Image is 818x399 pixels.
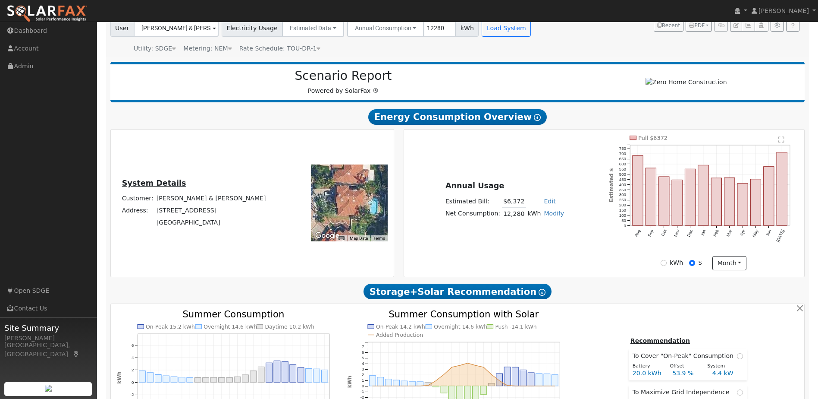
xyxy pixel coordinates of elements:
[119,69,567,83] h2: Scenario Report
[179,377,185,383] rect: onclick=""
[739,228,746,237] text: Apr
[496,374,503,386] rect: onclick=""
[306,369,312,383] rect: onclick=""
[110,19,134,37] span: User
[619,161,626,166] text: 600
[619,213,626,218] text: 100
[630,337,690,344] u: Recommendation
[758,7,809,14] span: [PERSON_NAME]
[528,373,535,386] rect: onclick=""
[512,367,519,386] rect: onclick=""
[708,369,747,378] div: 4.4 kW
[495,324,537,330] text: Push -14.1 kWh
[120,205,155,217] td: Address:
[360,389,364,394] text: -1
[633,351,737,361] span: To Cover "On-Peak" Consumption
[638,135,668,141] text: Pull $6372
[239,45,321,52] span: Alias: None
[619,182,626,187] text: 400
[395,385,397,387] circle: onclick=""
[523,385,524,387] circle: onclick=""
[507,385,508,386] circle: onclick=""
[526,208,542,220] td: kWh
[786,19,799,32] a: Help Link
[628,369,668,378] div: 20.0 kWh
[775,229,785,243] text: [DATE]
[539,289,545,296] i: Show Help
[514,385,516,387] circle: onclick=""
[282,361,288,382] rect: onclick=""
[482,19,531,37] button: Load System
[665,363,703,370] div: Offset
[130,393,134,397] text: -2
[155,217,267,229] td: [GEOGRAPHIC_DATA]
[265,324,315,330] text: Daytime 10.2 kWh
[116,372,122,384] text: kWh
[409,381,415,386] rect: onclick=""
[218,378,225,383] rect: onclick=""
[132,343,134,348] text: 6
[475,365,476,367] circle: onclick=""
[498,380,500,382] circle: onclick=""
[433,386,439,387] rect: onclick=""
[425,383,431,386] rect: onclick=""
[764,167,774,226] rect: onclick=""
[146,324,195,330] text: On-Peak 15.2 kWh
[628,363,665,370] div: Battery
[45,385,52,392] img: retrieve
[362,384,364,389] text: 0
[480,386,487,395] rect: onclick=""
[419,385,421,387] circle: onclick=""
[122,179,186,187] u: System Details
[4,322,92,334] span: Site Summary
[619,198,626,203] text: 250
[647,229,655,238] text: Sep
[204,324,257,330] text: Overnight 14.6 kWh
[698,165,708,225] rect: onclick=""
[120,193,155,205] td: Customer:
[313,230,342,241] img: Google
[222,19,282,37] span: Electricity Usage
[139,371,145,383] rect: onclick=""
[755,19,768,32] button: Login As
[372,385,373,387] circle: onclick=""
[633,155,643,225] rect: onclick=""
[376,324,425,330] text: On-Peak 14.2 kWh
[4,341,92,359] div: [GEOGRAPHIC_DATA], [GEOGRAPHIC_DATA]
[322,370,328,383] rect: onclick=""
[182,309,284,320] text: Summer Consumption
[619,187,626,192] text: 350
[711,178,721,225] rect: onclick=""
[619,146,626,151] text: 750
[619,203,626,207] text: 200
[389,309,539,320] text: Summer Consumption with Solar
[778,136,784,143] text: 
[377,377,384,386] rect: onclick=""
[668,369,708,378] div: 53.9 %
[234,377,241,383] rect: onclick=""
[6,5,88,23] img: SolarFax
[346,376,352,388] text: kWh
[686,19,712,32] button: PDF
[502,208,526,220] td: 12,280
[210,377,217,382] rect: onclick=""
[459,365,461,367] circle: onclick=""
[362,356,364,361] text: 5
[544,198,555,205] a: Edit
[660,229,668,237] text: Oct
[742,19,755,32] button: Multi-Series Graph
[134,19,219,37] input: Select a User
[362,345,364,349] text: 7
[544,210,564,217] a: Modify
[313,230,342,241] a: Open this area in Google Maps (opens a new window)
[362,367,364,372] text: 3
[441,386,447,393] rect: onclick=""
[488,383,495,386] rect: onclick=""
[670,258,683,267] label: kWh
[147,373,154,382] rect: onclick=""
[445,181,504,190] u: Annual Usage
[171,377,177,383] rect: onclick=""
[444,208,501,220] td: Net Consumption:
[187,378,193,383] rect: onclick=""
[730,19,742,32] button: Edit User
